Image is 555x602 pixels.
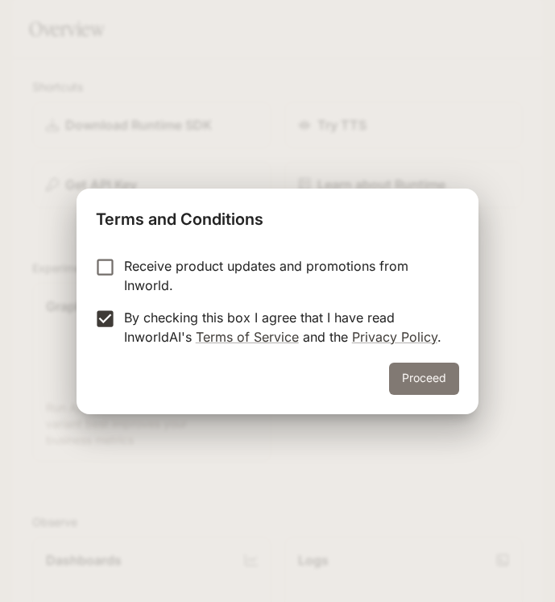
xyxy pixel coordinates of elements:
[352,329,437,345] a: Privacy Policy
[77,189,478,243] h2: Terms and Conditions
[196,329,299,345] a: Terms of Service
[389,363,459,395] button: Proceed
[124,256,446,295] p: Receive product updates and promotions from Inworld.
[124,308,446,347] p: By checking this box I agree that I have read InworldAI's and the .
